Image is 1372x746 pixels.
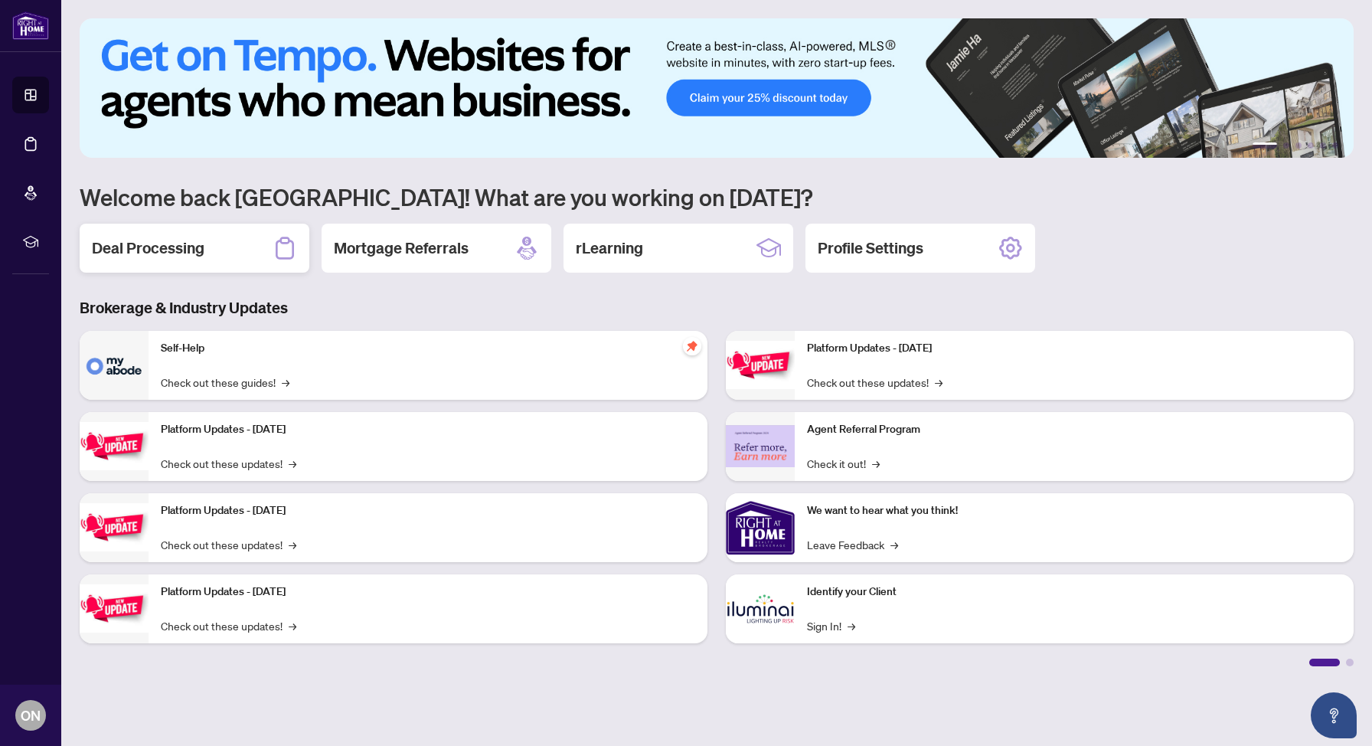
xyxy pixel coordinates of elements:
[289,617,296,634] span: →
[282,374,289,391] span: →
[80,18,1354,158] img: Slide 0
[890,536,898,553] span: →
[161,502,695,519] p: Platform Updates - [DATE]
[726,493,795,562] img: We want to hear what you think!
[80,331,149,400] img: Self-Help
[161,340,695,357] p: Self-Help
[80,182,1354,211] h1: Welcome back [GEOGRAPHIC_DATA]! What are you working on [DATE]?
[161,536,296,553] a: Check out these updates!→
[161,455,296,472] a: Check out these updates!→
[1295,142,1302,149] button: 3
[807,584,1341,600] p: Identify your Client
[1253,142,1277,149] button: 1
[161,617,296,634] a: Check out these updates!→
[807,502,1341,519] p: We want to hear what you think!
[1311,692,1357,738] button: Open asap
[12,11,49,40] img: logo
[289,536,296,553] span: →
[726,574,795,643] img: Identify your Client
[80,584,149,633] img: Platform Updates - July 8, 2025
[80,422,149,470] img: Platform Updates - September 16, 2025
[807,617,855,634] a: Sign In!→
[1332,142,1338,149] button: 6
[726,425,795,467] img: Agent Referral Program
[1283,142,1289,149] button: 2
[818,237,923,259] h2: Profile Settings
[807,536,898,553] a: Leave Feedback→
[1308,142,1314,149] button: 4
[807,374,942,391] a: Check out these updates!→
[807,340,1341,357] p: Platform Updates - [DATE]
[935,374,942,391] span: →
[1320,142,1326,149] button: 5
[807,421,1341,438] p: Agent Referral Program
[161,421,695,438] p: Platform Updates - [DATE]
[161,374,289,391] a: Check out these guides!→
[726,341,795,389] img: Platform Updates - June 23, 2025
[683,337,701,355] span: pushpin
[576,237,643,259] h2: rLearning
[80,297,1354,319] h3: Brokerage & Industry Updates
[80,503,149,551] img: Platform Updates - July 21, 2025
[161,584,695,600] p: Platform Updates - [DATE]
[848,617,855,634] span: →
[289,455,296,472] span: →
[334,237,469,259] h2: Mortgage Referrals
[21,705,41,726] span: ON
[807,455,880,472] a: Check it out!→
[872,455,880,472] span: →
[92,237,204,259] h2: Deal Processing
